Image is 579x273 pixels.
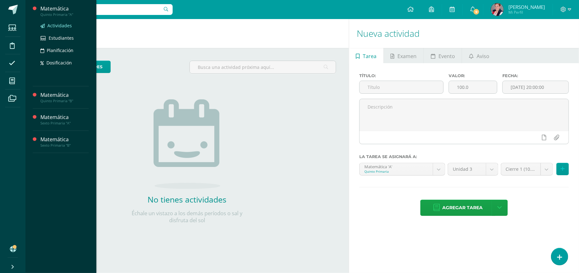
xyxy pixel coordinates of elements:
span: Dosificación [46,60,72,66]
label: La tarea se asignará a: [359,154,569,159]
a: Aviso [462,48,496,63]
h2: No tienes actividades [123,194,251,205]
span: Examen [398,49,417,64]
input: Busca una actividad próxima aquí... [190,61,335,73]
a: Cierre 1 (10.0%) [501,163,553,175]
div: Matemática [40,114,89,121]
a: MatemáticaQuinto Primaria "A" [40,5,89,17]
span: Mi Perfil [508,10,545,15]
input: Fecha de entrega [503,81,569,93]
a: MatemáticaQuinto Primaria "B" [40,91,89,103]
span: Evento [438,49,455,64]
div: Quinto Primaria "A" [40,12,89,17]
p: Échale un vistazo a los demás períodos o sal y disfruta del sol [123,210,251,224]
input: Busca un usuario... [30,4,173,15]
div: Sexto Primaria "B" [40,143,89,148]
h1: Actividades [33,19,341,48]
a: MatemáticaSexto Primaria "A" [40,114,89,125]
h1: Nueva actividad [357,19,571,48]
a: Tarea [349,48,383,63]
a: Dosificación [40,59,89,66]
div: Matemática [40,136,89,143]
img: no_activities.png [154,99,220,189]
span: Estudiantes [49,35,74,41]
label: Fecha: [502,73,569,78]
span: Unidad 3 [453,163,481,175]
span: 9 [473,8,480,15]
label: Título: [359,73,444,78]
div: Sexto Primaria "A" [40,121,89,125]
img: b642a002b92f01e9ab70c74b6c3c30d5.png [491,3,504,16]
a: MatemáticaSexto Primaria "B" [40,136,89,148]
a: Estudiantes [40,34,89,42]
div: Quinto Primaria "B" [40,99,89,103]
div: Matemática [40,5,89,12]
div: Quinto Primaria [364,169,428,174]
span: Actividades [47,23,72,29]
span: Agregar tarea [442,200,483,216]
div: Matemática [40,91,89,99]
a: Matemática 'A'Quinto Primaria [360,163,445,175]
a: Unidad 3 [448,163,498,175]
div: Matemática 'A' [364,163,428,169]
input: Título [360,81,443,93]
span: Tarea [363,49,377,64]
a: Evento [424,48,462,63]
span: Planificación [47,47,73,53]
input: Puntos máximos [449,81,497,93]
label: Valor: [449,73,497,78]
span: [PERSON_NAME] [508,4,545,10]
a: Actividades [40,22,89,29]
a: Examen [384,48,424,63]
span: Aviso [477,49,489,64]
a: Planificación [40,47,89,54]
span: Cierre 1 (10.0%) [506,163,536,175]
